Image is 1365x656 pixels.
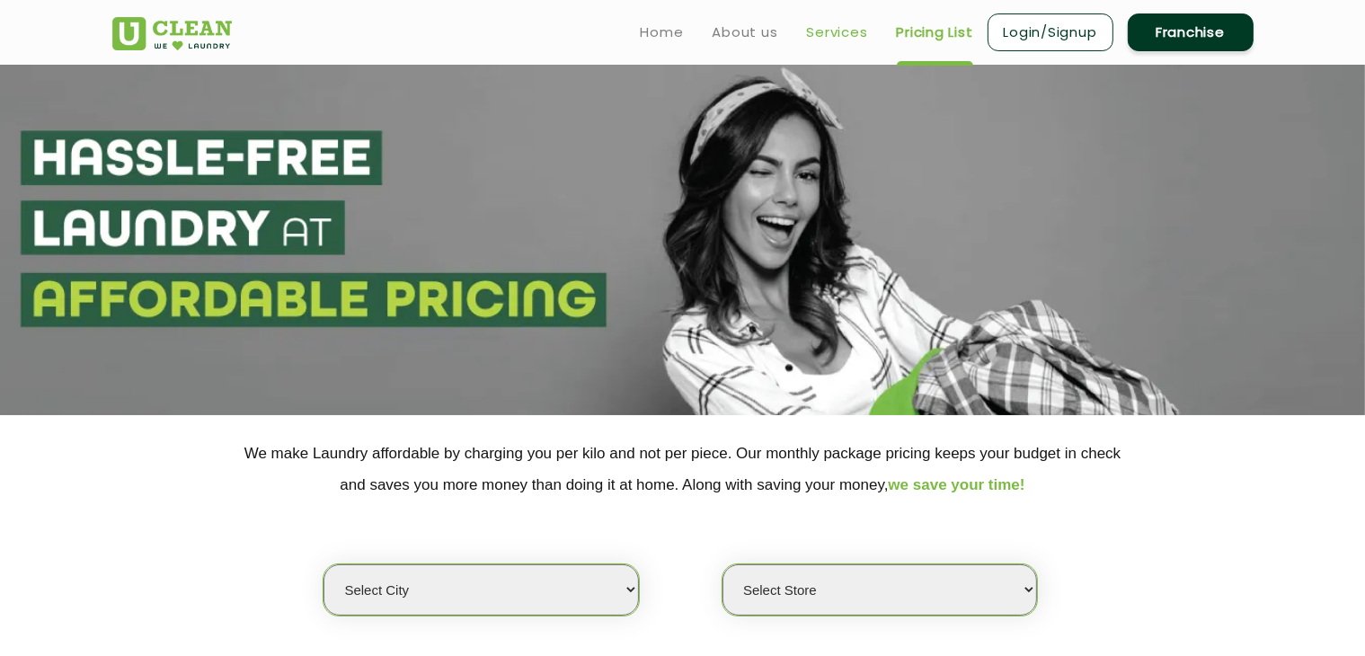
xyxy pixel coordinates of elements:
a: About us [713,22,778,43]
a: Pricing List [897,22,973,43]
a: Login/Signup [988,13,1113,51]
a: Franchise [1128,13,1254,51]
img: UClean Laundry and Dry Cleaning [112,17,232,50]
a: Home [641,22,684,43]
p: We make Laundry affordable by charging you per kilo and not per piece. Our monthly package pricin... [112,438,1254,501]
a: Services [807,22,868,43]
span: we save your time! [889,476,1025,493]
